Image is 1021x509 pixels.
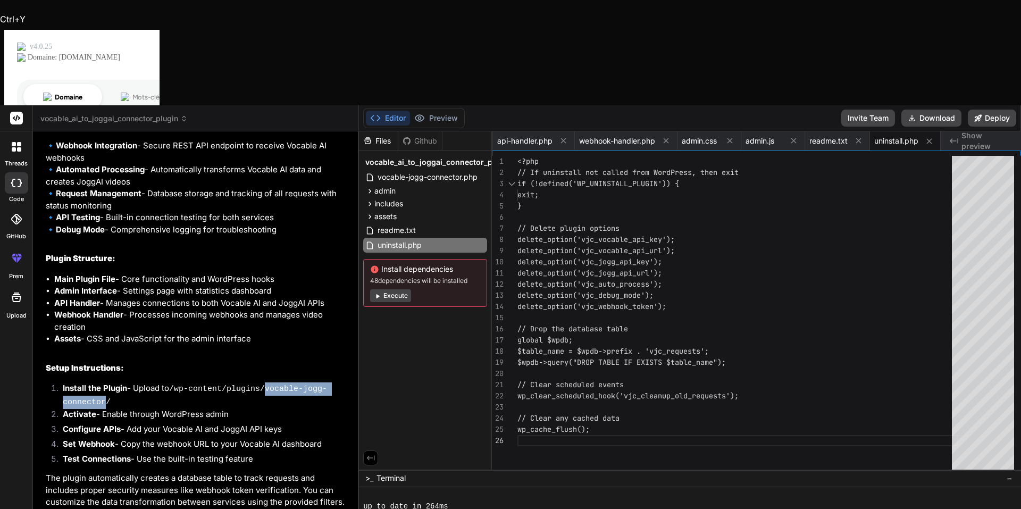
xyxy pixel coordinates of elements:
div: v 4.0.25 [30,17,52,26]
div: Domaine: [DOMAIN_NAME] [28,28,120,36]
li: - CSS and JavaScript for the admin interface [54,333,348,345]
span: delete_option('vjc_auto_process'); [517,279,662,289]
span: 48 dependencies will be installed [370,277,480,285]
div: Github [398,136,442,146]
button: Editor [366,111,410,126]
span: delete_option('vjc_vocable_api_key'); [517,235,675,244]
div: 3 [492,178,504,189]
strong: Test Connections [63,454,131,464]
img: tab_keywords_by_traffic_grey.svg [121,67,129,76]
span: ); [730,391,739,400]
li: - Processes incoming webhooks and manages video creation [54,309,348,333]
code: /wp-content/plugins/vocable-jogg-connector/ [63,385,327,407]
label: prem [9,272,23,281]
strong: Activate [63,409,96,419]
li: - Enable through WordPress admin [54,408,348,423]
div: 22 [492,390,504,402]
div: 4 [492,189,504,201]
span: uninstall.php [376,239,423,252]
label: Upload [6,311,27,320]
div: 13 [492,290,504,301]
div: 16 [492,323,504,335]
span: wp_cache_flush(); [517,424,590,434]
div: 9 [492,245,504,256]
strong: Webhook Integration [56,140,137,151]
div: Domaine [55,68,82,75]
li: - Add your Vocable AI and JoggAI API keys [54,423,348,438]
strong: Debug Mode [56,224,105,235]
li: - Manages connections to both Vocable AI and JoggAI APIs [54,297,348,310]
span: uninstall.php [874,136,918,146]
span: // Drop the database table [517,324,628,333]
div: 2 [492,167,504,178]
div: 23 [492,402,504,413]
li: - Use the built-in testing feature [54,453,348,468]
span: readme.txt [809,136,848,146]
strong: Request Management [56,188,141,198]
div: 10 [492,256,504,268]
span: delete_option('vjc_jogg_api_url'); [517,268,662,278]
strong: Webhook Handler [54,310,123,320]
div: 26 [492,435,504,446]
strong: Main Plugin File [54,274,115,284]
div: 21 [492,379,504,390]
span: Show preview [961,130,1012,152]
span: // If uninstall not called from WordPress, then ex [517,168,730,177]
li: - Copy the webhook URL to your Vocable AI dashboard [54,438,348,453]
span: includes [374,198,403,209]
div: 14 [492,301,504,312]
span: admin [374,186,396,196]
div: 12 [492,279,504,290]
span: if (!defined('WP_UNINSTALL_PLUGIN')) { [517,179,679,188]
div: 7 [492,223,504,234]
span: delete_option('vjc_jogg_api_key'); [517,257,662,266]
strong: Admin Interface [54,286,117,296]
strong: Install the Plugin [63,383,127,393]
span: admin.js [746,136,774,146]
li: - Core functionality and WordPress hooks [54,273,348,286]
strong: Automated Processing [56,164,145,174]
div: Mots-clés [132,68,163,75]
span: Install dependencies [370,264,480,274]
span: assets [374,211,397,222]
strong: Plugin Structure: [46,253,115,263]
div: 11 [492,268,504,279]
span: <?php [517,156,539,166]
strong: Setup Instructions: [46,363,124,373]
span: vocable-jogg-connector.php [376,171,479,183]
img: tab_domain_overview_orange.svg [43,67,52,76]
img: logo_orange.svg [17,17,26,26]
span: // Delete plugin options [517,223,620,233]
span: delete_option('vjc_vocable_api_url'); [517,246,675,255]
div: 15 [492,312,504,323]
span: delete_option('vjc_webhook_token'); [517,302,666,311]
span: − [1007,473,1012,483]
div: 25 [492,424,504,435]
span: $wpdb->query("DROP TABLE IF EXISTS $table_name"); [517,357,726,367]
label: GitHub [6,232,26,241]
button: Download [901,110,961,127]
img: website_grey.svg [17,28,26,36]
span: webhook-handler.php [579,136,655,146]
li: - Settings page with statistics dashboard [54,285,348,297]
p: 🔹 - Complete settings page with API configuration, connection testing, and request monitoring 🔹 -... [46,116,348,236]
button: Execute [370,289,411,302]
span: delete_option('vjc_debug_mode'); [517,290,654,300]
p: The plugin automatically creates a database table to track requests and includes proper security ... [46,472,348,508]
label: code [9,195,24,204]
div: 8 [492,234,504,245]
div: 5 [492,201,504,212]
span: vocable_ai_to_joggai_connector_plugin [365,157,511,168]
span: } [517,201,522,211]
button: − [1005,470,1015,487]
div: 24 [492,413,504,424]
span: it [730,168,739,177]
div: 6 [492,212,504,223]
button: Invite Team [841,110,895,127]
strong: Set Webhook [63,439,115,449]
div: Click to collapse the range. [505,178,518,189]
div: 18 [492,346,504,357]
button: Deploy [968,110,1016,127]
span: vocable_ai_to_joggai_connector_plugin [40,113,188,124]
div: 1 [492,156,504,167]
